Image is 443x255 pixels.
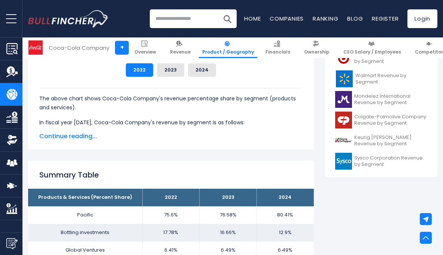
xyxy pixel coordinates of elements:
[304,49,330,55] span: Ownership
[331,130,432,151] a: Keurig [PERSON_NAME] Revenue by Segment
[142,224,200,242] td: 17.78%
[142,206,200,224] td: 75.6%
[335,50,352,67] img: TGT logo
[49,43,109,52] div: Coca-Cola Company
[257,224,314,242] td: 12.9%
[28,10,109,27] a: Go to homepage
[157,63,184,77] button: 2023
[6,134,18,146] img: Ownership
[39,169,303,180] h2: Summary Table
[331,69,432,89] a: Walmart Revenue by Segment
[28,224,142,242] td: Bottling investments
[126,63,153,77] button: 2022
[39,88,303,232] div: The for Coca-Cola Company is the Pacific, which represents 75.6% of its total revenue. The for Co...
[335,132,352,149] img: KDP logo
[331,89,432,110] a: Mondelez International Revenue by Segment
[28,40,43,55] img: KO logo
[131,37,160,58] a: Overview
[354,52,427,65] span: Target Corporation Revenue by Segment
[28,189,142,206] th: Products & Services (Percent Share)
[331,48,432,69] a: Target Corporation Revenue by Segment
[39,118,303,127] p: In fiscal year [DATE], Coca-Cola Company's revenue by segment is as follows:
[28,10,109,27] img: Bullfincher logo
[266,49,290,55] span: Financials
[355,73,427,85] span: Walmart Revenue by Segment
[115,41,129,55] a: +
[167,37,194,58] a: Revenue
[335,153,352,170] img: SYY logo
[354,93,427,106] span: Mondelez International Revenue by Segment
[335,112,352,128] img: CL logo
[134,49,156,55] span: Overview
[200,189,257,206] th: 2023
[200,206,257,224] td: 76.58%
[257,189,314,206] th: 2024
[142,189,200,206] th: 2022
[347,15,363,22] a: Blog
[28,206,142,224] td: Pacific
[313,15,338,22] a: Ranking
[331,110,432,130] a: Colgate-Palmolive Company Revenue by Segment
[202,49,254,55] span: Product / Geography
[301,37,333,58] a: Ownership
[354,134,427,147] span: Keurig [PERSON_NAME] Revenue by Segment
[407,9,437,28] a: Login
[354,114,427,127] span: Colgate-Palmolive Company Revenue by Segment
[200,224,257,242] td: 16.66%
[257,206,314,224] td: 80.41%
[188,63,216,77] button: 2024
[354,155,427,168] span: Sysco Corporation Revenue by Segment
[199,37,257,58] a: Product / Geography
[270,15,304,22] a: Companies
[262,37,294,58] a: Financials
[335,91,352,108] img: MDLZ logo
[340,37,404,58] a: CEO Salary / Employees
[39,132,303,141] span: Continue reading...
[244,15,261,22] a: Home
[331,151,432,171] a: Sysco Corporation Revenue by Segment
[218,9,237,28] button: Search
[372,15,398,22] a: Register
[343,49,401,55] span: CEO Salary / Employees
[335,70,353,87] img: WMT logo
[39,94,303,112] p: The above chart shows Coca-Cola Company's revenue percentage share by segment (products and servi...
[170,49,191,55] span: Revenue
